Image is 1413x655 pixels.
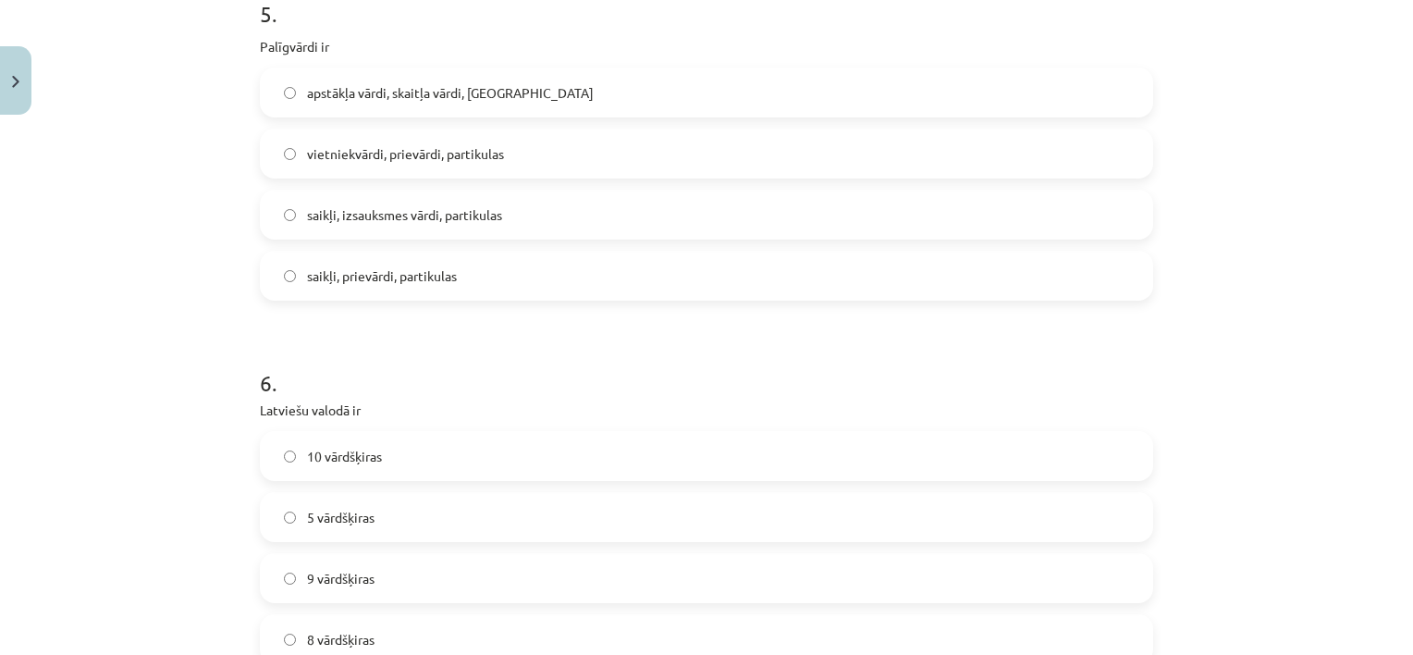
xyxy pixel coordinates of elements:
[307,205,502,225] span: saikļi, izsauksmes vārdi, partikulas
[307,508,375,527] span: 5 vārdšķiras
[307,83,594,103] span: apstākļa vārdi, skaitļa vārdi, [GEOGRAPHIC_DATA]
[307,569,375,588] span: 9 vārdšķiras
[307,447,382,466] span: 10 vārdšķiras
[284,270,296,282] input: saikļi, prievārdi, partikulas
[307,266,457,286] span: saikļi, prievārdi, partikulas
[284,634,296,646] input: 8 vārdšķiras
[307,144,504,164] span: vietniekvārdi, prievārdi, partikulas
[284,148,296,160] input: vietniekvārdi, prievārdi, partikulas
[260,401,1153,420] p: Latviešu valodā ir
[260,37,1153,56] p: Palīgvārdi ir
[284,573,296,585] input: 9 vārdšķiras
[284,87,296,99] input: apstākļa vārdi, skaitļa vārdi, [GEOGRAPHIC_DATA]
[12,76,19,88] img: icon-close-lesson-0947bae3869378f0d4975bcd49f059093ad1ed9edebbc8119c70593378902aed.svg
[284,512,296,524] input: 5 vārdšķiras
[260,338,1153,395] h1: 6 .
[284,209,296,221] input: saikļi, izsauksmes vārdi, partikulas
[284,451,296,463] input: 10 vārdšķiras
[307,630,375,649] span: 8 vārdšķiras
